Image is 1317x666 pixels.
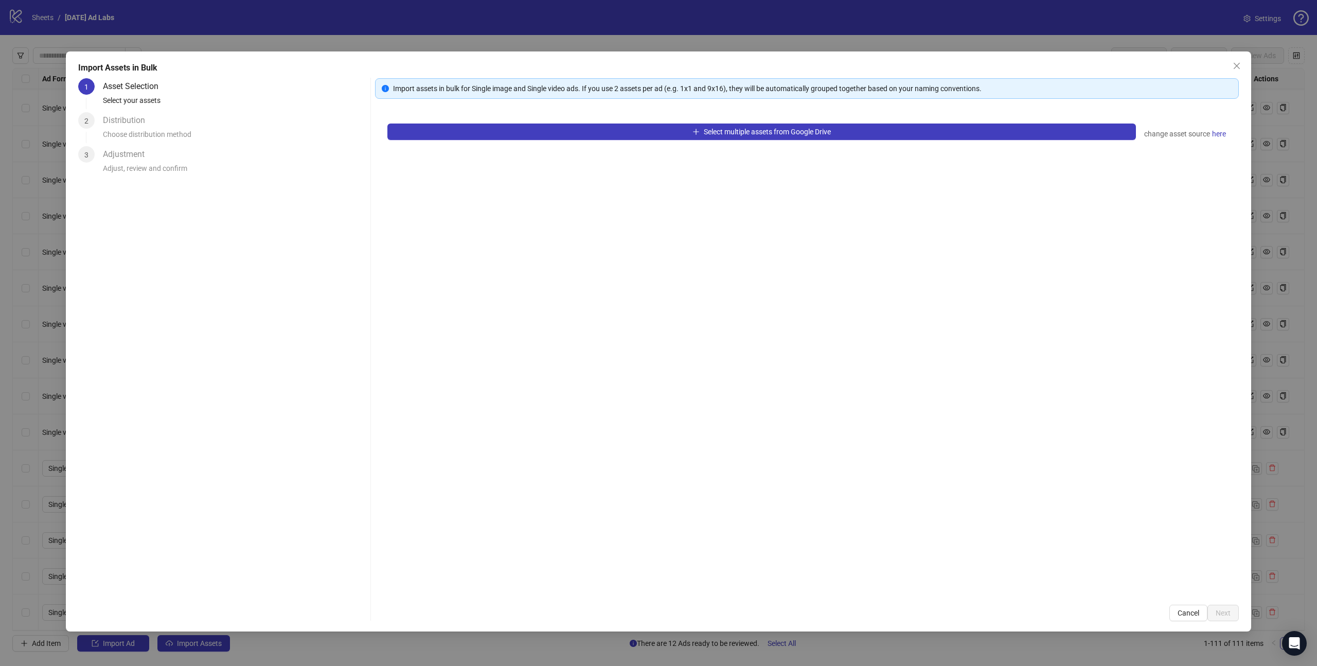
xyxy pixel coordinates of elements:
div: change asset source [1144,128,1226,140]
div: Select your assets [103,95,366,112]
span: here [1212,128,1226,139]
div: Import Assets in Bulk [78,62,1239,74]
button: Next [1207,605,1239,621]
div: Distribution [103,112,153,129]
span: info-circle [382,85,389,92]
span: Select multiple assets from Google Drive [704,128,831,136]
span: close [1233,62,1241,70]
div: Open Intercom Messenger [1282,631,1307,656]
span: 2 [84,117,88,125]
span: 3 [84,151,88,159]
div: Adjust, review and confirm [103,163,366,180]
div: Adjustment [103,146,153,163]
div: Choose distribution method [103,129,366,146]
div: Asset Selection [103,78,167,95]
span: 1 [84,83,88,91]
button: Cancel [1169,605,1207,621]
button: Select multiple assets from Google Drive [387,124,1136,140]
span: plus [692,128,700,135]
a: here [1212,128,1226,140]
div: Import assets in bulk for Single image and Single video ads. If you use 2 assets per ad (e.g. 1x1... [393,83,1232,94]
span: Cancel [1178,609,1199,617]
button: Close [1229,58,1245,74]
